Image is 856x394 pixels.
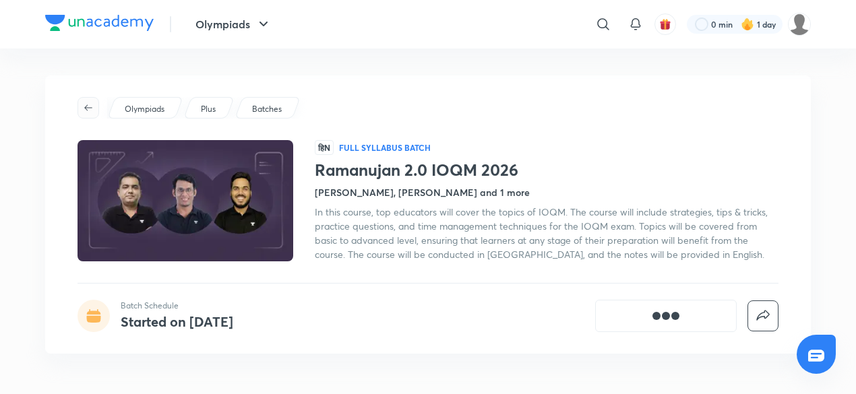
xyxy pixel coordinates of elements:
[654,13,676,35] button: avatar
[788,13,811,36] img: Adrinil Sain
[201,103,216,115] p: Plus
[121,300,233,312] p: Batch Schedule
[315,205,768,261] span: In this course, top educators will cover the topics of IOQM. The course will include strategies, ...
[315,185,530,199] h4: [PERSON_NAME], [PERSON_NAME] and 1 more
[595,300,737,332] button: [object Object]
[121,313,233,331] h4: Started on [DATE]
[75,139,295,263] img: Thumbnail
[315,140,334,155] span: हिN
[315,160,778,180] h1: Ramanujan 2.0 IOQM 2026
[187,11,280,38] button: Olympiads
[250,103,284,115] a: Batches
[741,18,754,31] img: streak
[45,15,154,34] a: Company Logo
[199,103,218,115] a: Plus
[659,18,671,30] img: avatar
[123,103,167,115] a: Olympiads
[125,103,164,115] p: Olympiads
[252,103,282,115] p: Batches
[45,15,154,31] img: Company Logo
[339,142,431,153] p: Full Syllabus Batch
